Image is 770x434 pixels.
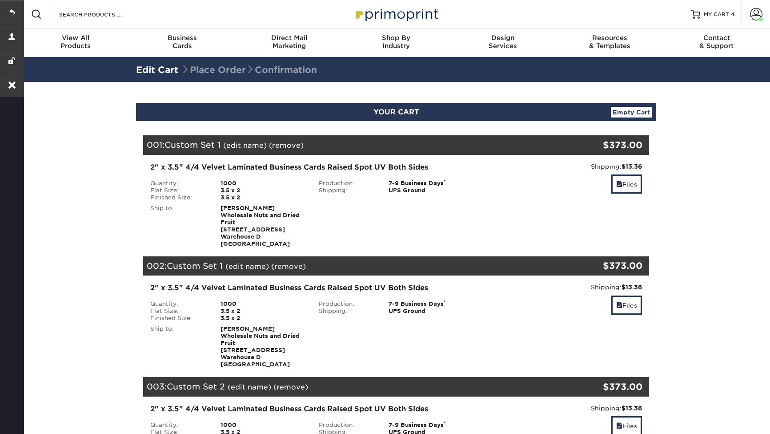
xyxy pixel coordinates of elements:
[616,422,622,430] span: files
[556,34,663,42] span: Resources
[236,28,343,57] a: Direct MailMarketing
[144,300,214,308] div: Quantity:
[312,187,382,194] div: Shipping:
[22,34,129,42] span: View All
[373,108,419,116] span: YOUR CART
[214,180,312,187] div: 1000
[622,284,642,291] strong: $13.36
[136,65,178,75] a: Edit Cart
[731,11,734,17] span: 4
[611,107,652,118] a: Empty Cart
[556,34,663,50] div: & Templates
[144,187,214,194] div: Flat Size:
[704,11,729,18] span: MY CART
[223,141,267,150] a: (edit name)
[312,180,382,187] div: Production:
[22,34,129,50] div: Products
[129,28,236,57] a: BusinessCards
[622,405,642,412] strong: $13.36
[663,34,770,50] div: & Support
[236,34,343,50] div: Marketing
[221,325,300,368] strong: [PERSON_NAME] Wholesale Nuts and Dried Fruit [STREET_ADDRESS] Warehouse D [GEOGRAPHIC_DATA]
[271,262,306,271] a: (remove)
[144,422,214,429] div: Quantity:
[214,315,312,322] div: 3.5 x 2
[129,34,236,42] span: Business
[663,34,770,42] span: Contact
[449,34,556,50] div: Services
[129,34,236,50] div: Cards
[167,381,225,391] span: Custom Set 2
[214,300,312,308] div: 1000
[143,256,565,276] div: 002:
[144,180,214,187] div: Quantity:
[143,377,565,397] div: 003:
[343,34,449,50] div: Industry
[611,296,642,315] a: Files
[616,302,622,309] span: files
[312,308,382,315] div: Shipping:
[382,422,480,429] div: 7-9 Business Days
[449,34,556,42] span: Design
[221,205,300,247] strong: [PERSON_NAME] Wholesale Nuts and Dried Fruit [STREET_ADDRESS] Warehouse D [GEOGRAPHIC_DATA]
[663,28,770,57] a: Contact& Support
[312,300,382,308] div: Production:
[144,315,214,322] div: Finished Size:
[181,65,317,75] span: Place Order Confirmation
[382,187,480,194] div: UPS Ground
[487,283,642,292] div: Shipping:
[214,308,312,315] div: 3.5 x 2
[58,9,145,20] input: SEARCH PRODUCTS.....
[164,140,221,150] span: Custom Set 1
[236,34,343,42] span: Direct Mail
[273,383,308,391] a: (remove)
[343,28,449,57] a: Shop ByIndustry
[150,283,473,293] div: 2" x 3.5" 4/4 Velvet Laminated Business Cards Raised Spot UV Both Sides
[144,205,214,247] div: Ship to:
[143,135,565,155] div: 001:
[352,4,441,24] img: Primoprint
[449,28,556,57] a: DesignServices
[343,34,449,42] span: Shop By
[487,404,642,413] div: Shipping:
[382,180,480,187] div: 7-9 Business Days
[22,28,129,57] a: View AllProducts
[269,141,304,150] a: (remove)
[150,404,473,414] div: 2" x 3.5" 4/4 Velvet Laminated Business Cards Raised Spot UV Both Sides
[167,261,223,271] span: Custom Set 1
[228,383,271,391] a: (edit name)
[382,300,480,308] div: 7-9 Business Days
[382,308,480,315] div: UPS Ground
[565,380,642,393] div: $373.00
[214,422,312,429] div: 1000
[611,174,642,194] a: Files
[565,138,642,152] div: $373.00
[616,181,622,188] span: files
[312,422,382,429] div: Production:
[487,162,642,171] div: Shipping:
[144,194,214,201] div: Finished Size:
[150,162,473,173] div: 2" x 3.5" 4/4 Velvet Laminated Business Cards Raised Spot UV Both Sides
[565,259,642,272] div: $373.00
[144,308,214,315] div: Flat Size:
[214,194,312,201] div: 3.5 x 2
[225,262,269,271] a: (edit name)
[622,163,642,170] strong: $13.36
[144,325,214,368] div: Ship to:
[556,28,663,57] a: Resources& Templates
[214,187,312,194] div: 3.5 x 2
